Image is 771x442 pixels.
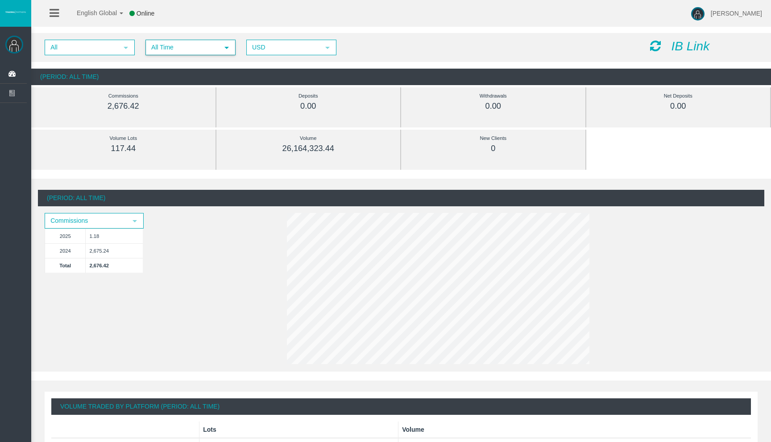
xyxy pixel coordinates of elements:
[131,217,138,225] span: select
[45,229,86,243] td: 2025
[146,41,219,54] span: All Time
[86,258,143,273] td: 2,676.42
[46,41,118,54] span: All
[421,101,565,111] div: 0.00
[137,10,154,17] span: Online
[247,41,319,54] span: USD
[398,422,751,438] th: Volume
[51,101,195,111] div: 2,676.42
[421,91,565,101] div: Withdrawals
[51,133,195,143] div: Volume Lots
[38,190,764,206] div: (Period: All Time)
[606,101,750,111] div: 0.00
[45,243,86,258] td: 2024
[65,9,117,16] span: English Global
[31,69,771,85] div: (Period: All Time)
[236,91,381,101] div: Deposits
[421,133,565,143] div: New Clients
[51,143,195,154] div: 117.44
[672,39,710,53] i: IB Link
[45,258,86,273] td: Total
[86,229,143,243] td: 1.18
[51,398,751,415] div: Volume Traded By Platform (Period: All Time)
[46,214,127,228] span: Commissions
[421,143,565,154] div: 0
[199,422,398,438] th: Lots
[324,44,331,51] span: select
[86,243,143,258] td: 2,675.24
[711,10,762,17] span: [PERSON_NAME]
[122,44,129,51] span: select
[236,143,381,154] div: 26,164,323.44
[606,91,750,101] div: Net Deposits
[691,7,705,20] img: user-image
[236,101,381,111] div: 0.00
[4,10,27,14] img: logo.svg
[236,133,381,143] div: Volume
[223,44,230,51] span: select
[51,91,195,101] div: Commissions
[650,40,661,52] i: Reload Dashboard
